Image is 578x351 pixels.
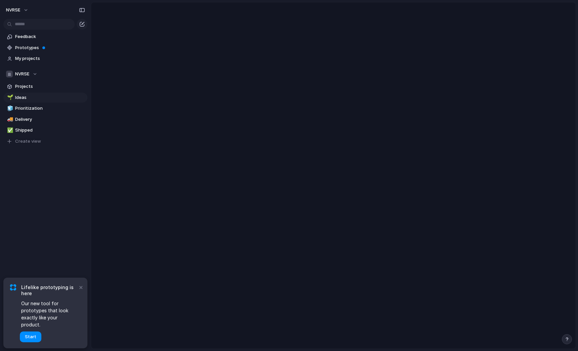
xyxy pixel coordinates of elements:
[6,105,13,112] button: 🧊
[3,32,87,42] a: Feedback
[15,33,85,40] span: Feedback
[7,127,12,134] div: ✅
[3,5,32,15] button: NVRSE
[3,114,87,125] a: 🚚Delivery
[7,94,12,101] div: 🌱
[15,44,85,51] span: Prototypes
[3,81,87,92] a: Projects
[3,125,87,135] a: ✅Shipped
[21,284,77,296] span: Lifelike prototyping is here
[3,43,87,53] a: Prototypes
[6,94,13,101] button: 🌱
[6,127,13,134] button: ✅
[20,331,41,342] button: Start
[15,127,85,134] span: Shipped
[15,105,85,112] span: Prioritization
[15,55,85,62] span: My projects
[7,105,12,112] div: 🧊
[15,94,85,101] span: Ideas
[25,334,36,340] span: Start
[77,283,85,291] button: Dismiss
[3,69,87,79] button: NVRSE
[15,116,85,123] span: Delivery
[3,93,87,103] a: 🌱Ideas
[3,103,87,113] a: 🧊Prioritization
[3,54,87,64] a: My projects
[6,7,20,13] span: NVRSE
[15,138,41,145] span: Create view
[15,83,85,90] span: Projects
[15,71,29,77] span: NVRSE
[3,136,87,146] button: Create view
[21,300,77,328] span: Our new tool for prototypes that look exactly like your product.
[7,115,12,123] div: 🚚
[6,116,13,123] button: 🚚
